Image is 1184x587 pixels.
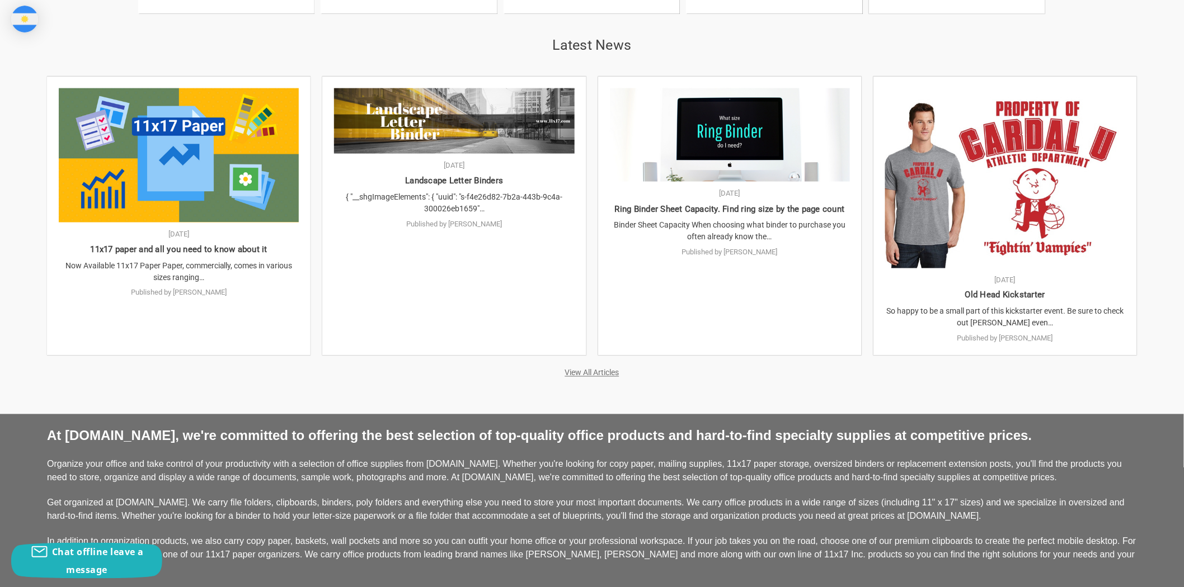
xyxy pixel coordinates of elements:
p: Binder Sheet Capacity When choosing what binder to purchase you often already know the… [610,219,850,243]
p: { "__shgImageElements": { "uuid": "s-f4e26d82-7b2a-443b-9c4a-300026eb1659"… [334,191,574,215]
a: View All Articles [565,368,619,377]
p: Now Available 11x17 Paper Paper, commercially, comes in various sizes ranging… [59,260,299,283]
span: Organize your office and take control of your productivity with a selection of office supplies fr... [47,460,1122,482]
span: At [DOMAIN_NAME], we're committed to offering the best selection of top-quality office products a... [47,428,1032,443]
p: [DATE] [610,188,850,199]
a: 11x17 paper and all you need to know about it [91,244,267,254]
img: Ring Binder Sheet Capacity. Find ring size by the page count [610,88,850,182]
a: Landscape Letter Binders [405,176,503,186]
a: Ring Binder Sheet Capacity. Find ring size by the page count [615,204,845,214]
p: Published by [PERSON_NAME] [885,333,1125,344]
p: Published by [PERSON_NAME] [610,247,850,258]
a: Old Head Kickstarter [965,290,1045,300]
span: Get organized at [DOMAIN_NAME]. We carry file folders, clipboards, binders, poly folders and ever... [47,498,1125,521]
p: [DATE] [59,229,299,240]
span: Chat offline leave a message [52,546,144,576]
p: So happy to be a small part of this kickstarter event. Be sure to check out [PERSON_NAME] even… [885,306,1125,329]
button: Chat offline leave a message [11,543,162,579]
img: Landscape Letter Binders [334,88,574,154]
h2: Latest News [47,35,1137,56]
iframe: Google Customer Reviews [1092,557,1184,587]
span: In addition to organization products, we also carry copy paper, baskets, wall pockets and more so... [47,537,1136,573]
img: duty and tax information for Argentina [11,6,38,32]
img: 11x17 paper and all you need to know about it [59,88,299,223]
p: Published by [PERSON_NAME] [59,287,299,299]
p: [DATE] [334,160,574,171]
p: Published by [PERSON_NAME] [334,219,574,230]
p: [DATE] [885,274,1125,286]
img: Old Head Kickstarter [885,88,1125,268]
